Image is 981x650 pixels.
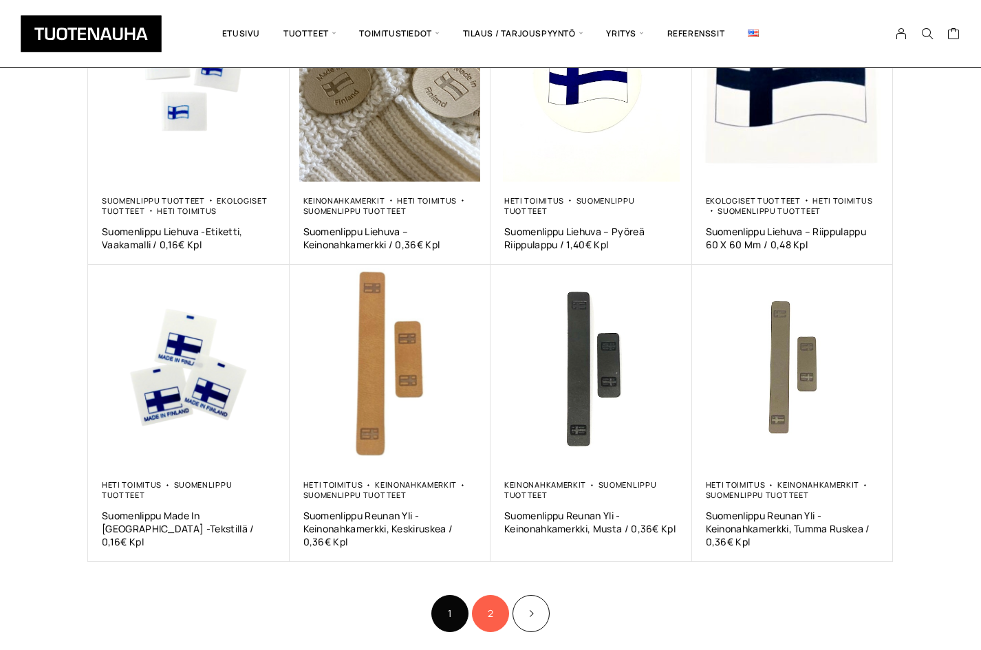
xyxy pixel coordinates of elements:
a: Suomenlippu Liehuva – Pyöreä Riippulappu / 1,40€ Kpl [504,225,678,251]
a: Cart [947,27,960,43]
span: Tilaus / Tarjouspyyntö [451,10,595,57]
a: Ekologiset tuotteet [102,195,267,216]
a: Keinonahkamerkit [375,479,457,490]
a: Suomenlippu tuotteet [504,195,634,216]
a: Heti toimitus [102,479,162,490]
a: Suomenlippu tuotteet [102,195,205,206]
a: Keinonahkamerkit [504,479,586,490]
a: Suomenlippu tuotteet [504,479,656,500]
a: Heti toimitus [706,479,766,490]
a: Suomenlippu Liehuva – Keinonahkamerkki / 0,36€ Kpl [303,225,477,251]
a: Ekologiset tuotteet [706,195,801,206]
a: Referenssit [656,10,737,57]
a: My Account [888,28,915,40]
a: Etusivu [211,10,272,57]
nav: Product Pagination [88,593,893,633]
span: Sivu 1 [431,595,468,632]
a: Suomenlippu Liehuva -Etiketti, Vaakamalli / 0,16€ Kpl [102,225,276,251]
a: Heti toimitus [157,206,217,216]
a: Keinonahkamerkit [777,479,859,490]
a: Suomenlippu Liehuva – Riippulappu 60 X 60 Mm / 0,48 Kpl [706,225,880,251]
a: Suomenlippu tuotteet [102,479,232,500]
a: Suomenlippu Reunan Yli -Keinonahkamerkki, Keskiruskea / 0,36€ Kpl [303,509,477,548]
a: Heti toimitus [303,479,363,490]
span: Yritys [594,10,655,57]
span: Toimitustiedot [347,10,451,57]
span: Tuotteet [272,10,347,57]
a: Sivu 2 [472,595,509,632]
a: Heti toimitus [504,195,564,206]
a: Suomenlippu tuotteet [303,490,407,500]
a: Suomenlippu Reunan Yli -Keinonahkamerkki, Tumma Ruskea / 0,36€ Kpl [706,509,880,548]
a: Suomenlippu tuotteet [718,206,821,216]
img: English [748,30,759,37]
a: Heti toimitus [812,195,872,206]
a: Suomenlippu tuotteet [303,206,407,216]
a: Keinonahkamerkit [303,195,385,206]
button: Search [914,28,940,40]
a: Suomenlippu tuotteet [706,490,809,500]
a: Heti toimitus [397,195,457,206]
a: Suomenlippu Reunan Yli -Keinonahkamerkki, Musta / 0,36€ Kpl [504,509,678,535]
a: Suomenlippu Made In [GEOGRAPHIC_DATA] -Tekstillä / 0,16€ Kpl [102,509,276,548]
img: Tuotenauha Oy [21,15,162,52]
